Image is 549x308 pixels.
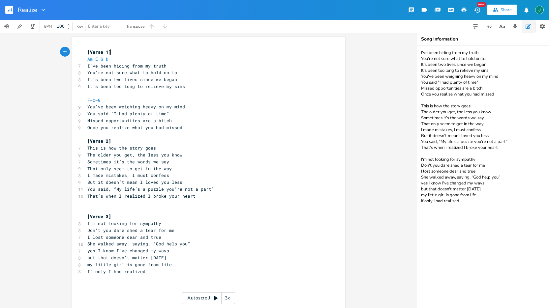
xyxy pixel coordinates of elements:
span: That only seem to get in the way [87,166,172,172]
button: Share [487,5,517,15]
div: Song Information [421,37,545,42]
span: If only I had realized [87,268,145,274]
span: G [98,97,101,103]
span: Enter a key [88,23,110,29]
span: my little girl is gone from life [87,262,172,267]
span: I made mistakes, I must confess [87,172,169,178]
span: D [106,56,108,62]
button: New [471,4,484,16]
span: You said "I had plenty of time" [87,111,169,117]
span: But it doesn’t mean I loved you less [87,179,182,185]
span: You've been weighing heavy on my mind [87,104,185,110]
span: It’s been too long to relieve my sins [87,83,185,89]
div: 3x [222,292,233,304]
img: Jim Rudolf [535,6,544,14]
textarea: I've been hiding from my truth You’re not sure what to hold on to It's been two lives since we be... [417,46,549,308]
span: I've been hiding from my truth [87,63,167,69]
div: Share [501,7,512,13]
span: I'm not looking for sympathy [87,220,161,226]
span: Realize [18,7,37,13]
span: [Verse 1] [87,49,111,55]
div: Autoscroll [182,292,235,304]
span: The older you get, the less you know [87,152,182,158]
span: I lost someone dear and true [87,234,161,240]
span: but that doesn't matter [DATE] [87,255,167,261]
span: yes I know I've changed my ways [87,248,169,254]
div: BPM [44,25,52,28]
span: She walked away, saying, “God help you” [87,241,190,247]
span: – – [87,97,101,103]
span: E [95,56,98,62]
span: This is how the story goes [87,145,156,151]
span: Am [87,56,93,62]
span: F [87,97,90,103]
div: New [477,2,486,7]
span: [Verse 2] [87,138,111,144]
span: G [101,56,103,62]
span: It's been two lives since we began [87,76,177,82]
span: You said, “My life’s a puzzle you’re not a part” [87,186,214,192]
span: Once you realize what you had missed [87,125,182,130]
div: Key [76,24,83,28]
span: [Verse 3] [87,213,111,219]
div: Transpose [126,24,144,28]
span: That’s when I realized I broke your heart [87,193,196,199]
span: – – – [87,56,108,62]
span: Don't you dare shed a tear for me [87,227,174,233]
span: You’re not sure what to hold on to [87,70,177,75]
span: Sometimes it’s the words we say [87,159,169,165]
span: C [93,97,95,103]
span: Missed opportunities are a bitch [87,118,172,124]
